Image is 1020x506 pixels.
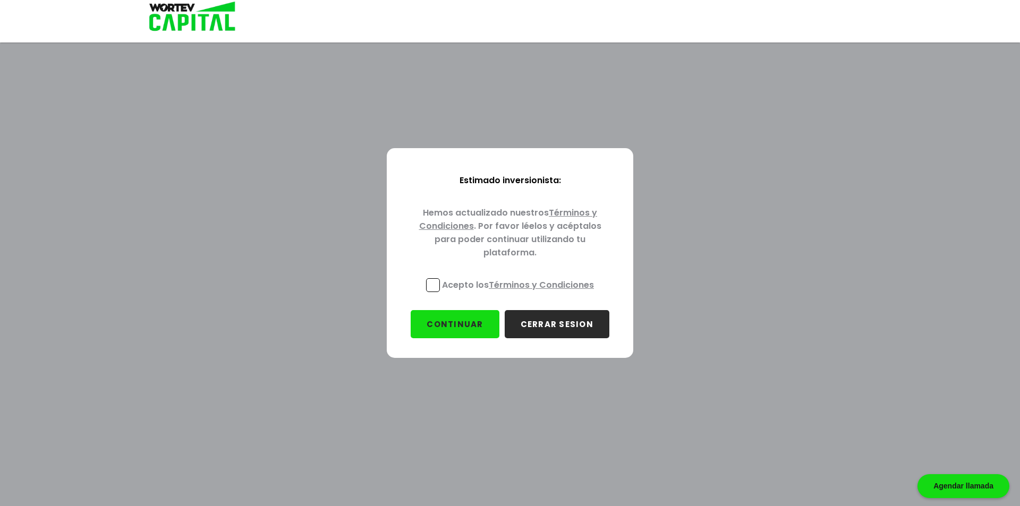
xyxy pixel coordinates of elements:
[489,279,594,291] a: Términos y Condiciones
[442,278,594,291] p: Acepto los
[411,310,499,338] button: CONTINUAR
[917,474,1009,498] div: Agendar llamada
[404,165,616,198] p: Estimado inversionista:
[505,310,609,338] button: CERRAR SESION
[404,198,616,270] p: Hemos actualizado nuestros . Por favor léelos y acéptalos para poder continuar utilizando tu plat...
